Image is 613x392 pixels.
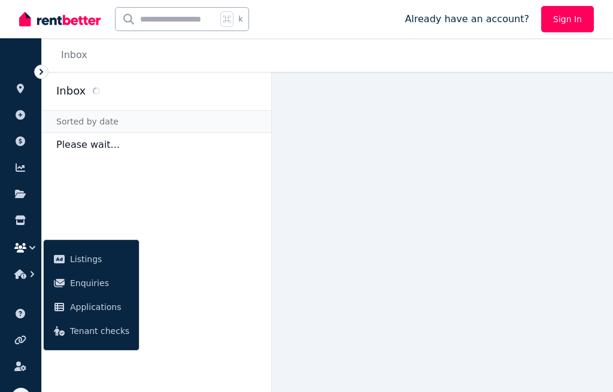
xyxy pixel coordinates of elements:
a: Inbox [61,49,87,60]
a: Applications [48,295,134,319]
span: Tenant checks [70,324,129,338]
span: k [238,14,242,24]
span: Listings [70,252,129,266]
img: RentBetter [19,10,101,28]
h2: Inbox [56,83,86,99]
nav: Breadcrumb [42,38,102,72]
a: Enquiries [48,271,134,295]
a: Tenant checks [48,319,134,343]
a: Listings [48,247,134,271]
span: Already have an account? [405,12,529,26]
span: Enquiries [70,276,129,290]
span: Applications [70,300,129,314]
a: Sign In [541,6,594,32]
div: Sorted by date [42,110,271,133]
p: Please wait... [42,133,271,157]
